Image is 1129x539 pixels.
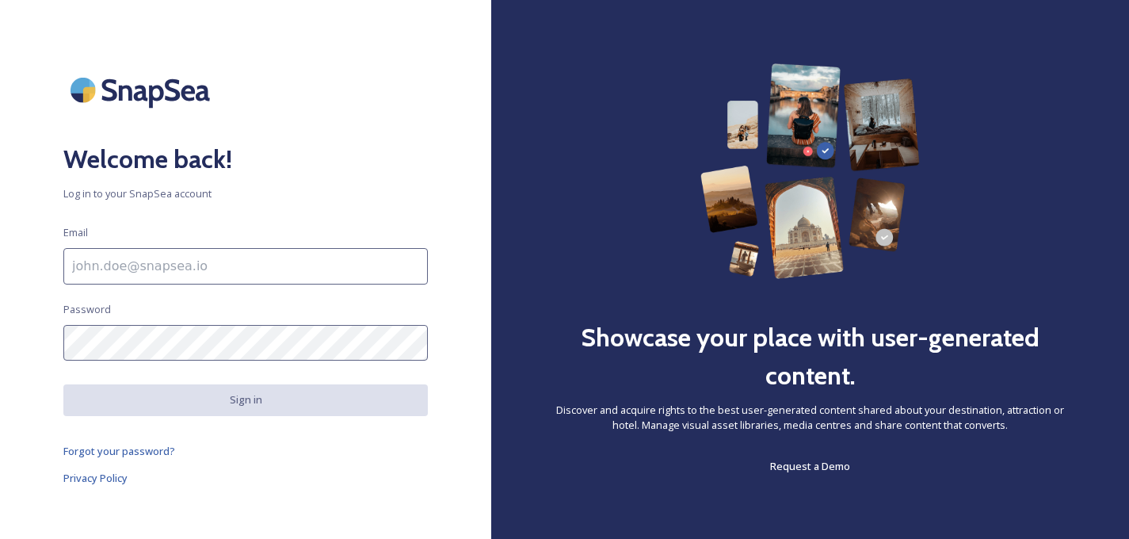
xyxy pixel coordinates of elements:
[63,186,428,201] span: Log in to your SnapSea account
[63,140,428,178] h2: Welcome back!
[63,468,428,487] a: Privacy Policy
[555,403,1066,433] span: Discover and acquire rights to the best user-generated content shared about your destination, att...
[770,457,850,476] a: Request a Demo
[63,444,175,458] span: Forgot your password?
[63,384,428,415] button: Sign in
[63,225,88,240] span: Email
[63,63,222,117] img: SnapSea Logo
[63,471,128,485] span: Privacy Policy
[555,319,1066,395] h2: Showcase your place with user-generated content.
[63,442,428,461] a: Forgot your password?
[63,302,111,317] span: Password
[700,63,921,279] img: 63b42ca75bacad526042e722_Group%20154-p-800.png
[770,459,850,473] span: Request a Demo
[63,248,428,285] input: john.doe@snapsea.io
